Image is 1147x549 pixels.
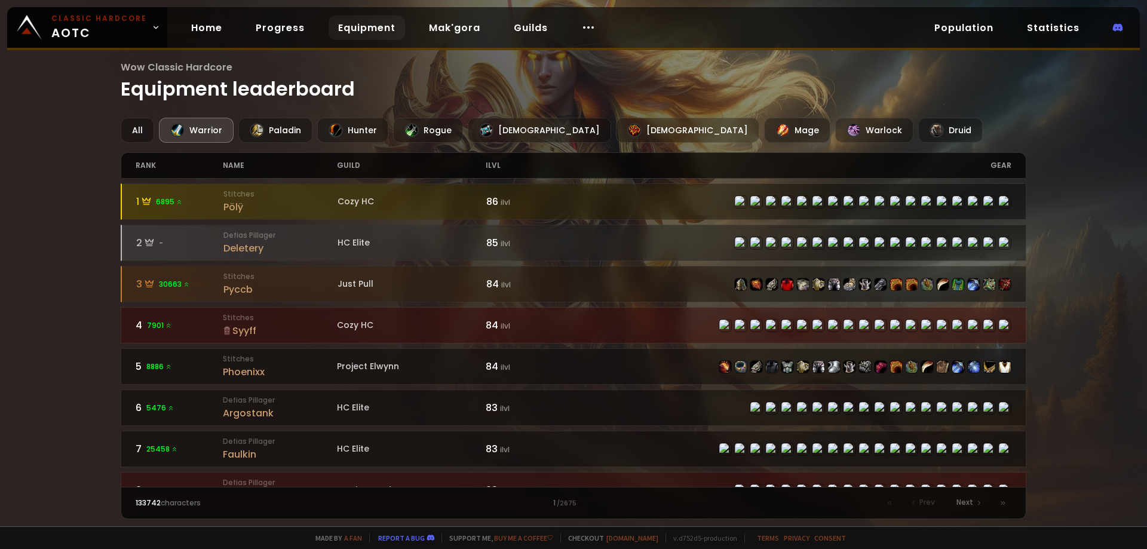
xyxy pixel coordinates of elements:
[136,441,223,456] div: 7
[308,533,362,542] span: Made by
[486,441,573,456] div: 83
[136,498,161,508] span: 133742
[844,278,855,290] img: item-22420
[223,230,338,241] small: Defias Pillager
[121,60,1027,75] span: Wow Classic Hardcore
[51,13,147,24] small: Classic Hardcore
[781,278,793,290] img: item-14617
[921,278,933,290] img: item-22954
[501,321,510,331] small: ilvl
[906,278,918,290] img: item-19376
[136,483,223,498] div: 8
[136,153,223,178] div: rank
[500,403,510,413] small: ilvl
[121,431,1027,467] a: 725458 Defias PillagerFaulkinHC Elite83 ilvlitem-22418item-22732item-22419item-38item-21331item-2...
[223,436,337,447] small: Defias Pillager
[223,395,337,406] small: Defias Pillager
[937,278,949,290] img: item-19406
[560,533,658,542] span: Checkout
[393,118,463,143] div: Rogue
[906,361,918,373] img: item-22954
[121,472,1027,508] a: 81155 Defias PillagerKosovepetri on god83 ilvlitem-22418item-21664item-21330item-4335item-21331it...
[812,361,824,373] img: item-22417
[337,484,486,496] div: petri on god
[606,533,658,542] a: [DOMAIN_NAME]
[146,403,174,413] span: 5476
[486,400,573,415] div: 83
[159,238,163,249] span: -
[7,7,167,48] a: Classic HardcoreAOTC
[859,361,871,373] img: item-21674
[223,477,337,488] small: Defias Pillager
[156,197,183,207] span: 6895
[419,16,490,40] a: Mak'gora
[573,153,1011,178] div: gear
[735,361,747,373] img: item-23023
[136,318,223,333] div: 4
[337,319,486,332] div: Cozy HC
[486,235,574,250] div: 85
[486,153,573,178] div: ilvl
[486,359,573,374] div: 84
[486,277,574,292] div: 84
[338,237,486,249] div: HC Elite
[337,360,486,373] div: Project Elwynn
[844,361,855,373] img: item-22423
[766,361,778,373] img: item-11840
[757,533,779,542] a: Terms
[337,153,486,178] div: guild
[146,444,178,455] span: 25458
[344,533,362,542] a: a fan
[557,499,576,508] small: / 2675
[781,361,793,373] img: item-21331
[159,118,234,143] div: Warrior
[317,118,388,143] div: Hunter
[952,361,964,373] img: item-23577
[136,194,224,209] div: 1
[494,533,553,542] a: Buy me a coffee
[121,225,1027,261] a: 2-Defias PillagerDeleteryHC Elite85 ilvlitem-21329item-18404item-21330item-21331item-21598item-21...
[146,361,172,372] span: 8886
[750,361,762,373] img: item-22419
[486,194,574,209] div: 86
[784,533,809,542] a: Privacy
[835,118,913,143] div: Warlock
[766,278,778,290] img: item-22419
[501,362,510,372] small: ilvl
[956,497,973,508] span: Next
[501,197,510,207] small: ilvl
[121,118,154,143] div: All
[968,278,980,290] img: item-23577
[719,361,731,373] img: item-21329
[159,279,190,290] span: 30663
[665,533,737,542] span: v. d752d5 - production
[468,118,611,143] div: [DEMOGRAPHIC_DATA]
[925,16,1003,40] a: Population
[999,361,1011,373] img: item-5976
[1017,16,1089,40] a: Statistics
[378,533,425,542] a: Report a bug
[735,278,747,290] img: item-22418
[918,118,983,143] div: Druid
[223,406,337,421] div: Argostank
[223,241,338,256] div: Deletery
[121,389,1027,426] a: 65476 Defias PillagerArgostankHC Elite83 ilvlitem-22418item-22732item-22419item-22416item-21598it...
[121,183,1027,220] a: 16895 StitchesPölÿCozy HC86 ilvlitem-22418item-22732item-22419item-14617item-22416item-22422item-...
[223,200,338,214] div: Pölÿ
[223,153,337,178] div: name
[486,318,573,333] div: 84
[146,485,169,496] span: 1155
[223,312,337,323] small: Stitches
[136,235,224,250] div: 2
[983,361,995,373] img: item-21459
[875,361,887,373] img: item-21596
[828,361,840,373] img: item-21688
[486,483,573,498] div: 83
[952,278,964,290] img: item-22938
[182,16,232,40] a: Home
[121,60,1027,103] h1: Equipment leaderboard
[354,498,792,508] div: 1
[338,278,486,290] div: Just Pull
[223,271,338,282] small: Stitches
[983,278,995,290] img: item-21269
